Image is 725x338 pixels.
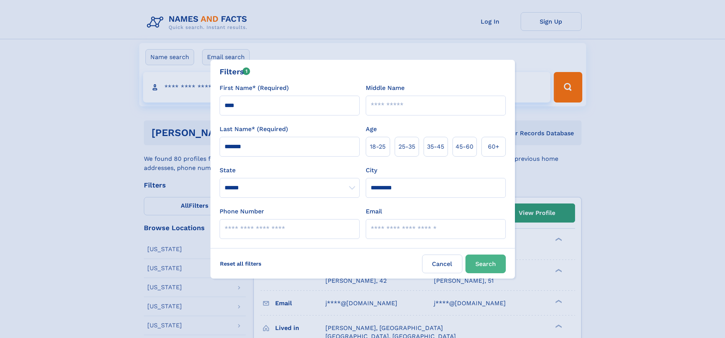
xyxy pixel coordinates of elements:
label: Age [366,125,377,134]
span: 25‑35 [398,142,415,151]
span: 45‑60 [456,142,473,151]
label: Cancel [422,255,462,273]
label: Middle Name [366,83,405,93]
span: 35‑45 [427,142,444,151]
label: First Name* (Required) [220,83,289,93]
span: 18‑25 [370,142,386,151]
label: City [366,166,377,175]
button: Search [465,255,506,273]
label: State [220,166,360,175]
label: Reset all filters [215,255,266,273]
label: Email [366,207,382,216]
span: 60+ [488,142,499,151]
label: Last Name* (Required) [220,125,288,134]
label: Phone Number [220,207,264,216]
div: Filters [220,66,250,77]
